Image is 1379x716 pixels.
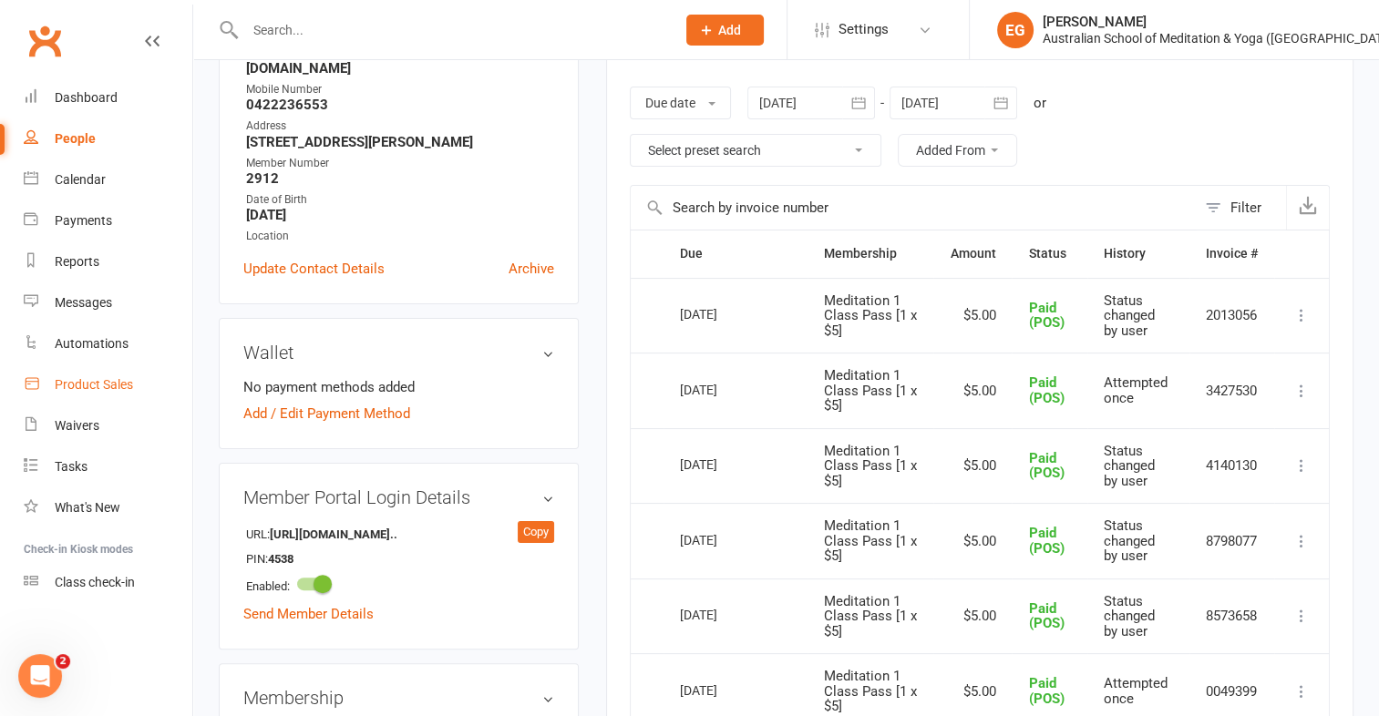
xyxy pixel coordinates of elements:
div: EG [997,12,1034,48]
span: Meditation 1 Class Pass [1 x $5] [824,517,917,564]
a: Update Contact Details [243,258,385,280]
strong: [PERSON_NAME][EMAIL_ADDRESS][DOMAIN_NAME] [246,44,554,77]
span: Status changed by user [1104,593,1155,639]
td: 8798077 [1189,503,1274,578]
div: What's New [55,500,120,515]
div: Filter [1230,197,1261,219]
button: Due date [630,87,731,119]
div: Mobile Number [246,81,554,98]
td: $5.00 [933,578,1012,654]
span: Meditation 1 Class Pass [1 x $5] [824,593,917,639]
button: Filter [1196,186,1286,230]
div: Location [246,228,554,245]
span: Paid (POS) [1028,525,1064,557]
div: [DATE] [680,450,764,478]
div: Messages [55,295,112,310]
span: Paid (POS) [1028,600,1064,632]
span: Status changed by user [1104,517,1155,564]
strong: [URL][DOMAIN_NAME].. [270,526,397,545]
span: Meditation 1 Class Pass [1 x $5] [824,367,917,414]
button: Added From [898,134,1017,167]
td: 3427530 [1189,353,1274,428]
div: or [1034,92,1046,114]
li: No payment methods added [243,376,554,398]
strong: 4538 [268,550,373,569]
div: People [55,131,96,146]
div: Payments [55,213,112,228]
th: Due [664,230,808,277]
strong: [DATE] [246,207,554,223]
li: Enabled: [243,570,554,598]
th: Membership [808,230,933,277]
h3: Wallet [243,343,554,363]
span: Settings [839,9,889,50]
a: Payments [24,200,192,241]
td: 4140130 [1189,428,1274,504]
a: Tasks [24,446,192,487]
a: Calendar [24,159,192,200]
input: Search... [240,17,663,43]
a: Add / Edit Payment Method [243,403,410,424]
iframe: Intercom live chat [18,654,62,698]
div: Reports [55,254,99,269]
div: [DATE] [680,676,764,704]
strong: 0422236553 [246,97,554,113]
div: Date of Birth [246,191,554,209]
span: Status changed by user [1104,292,1155,339]
a: Dashboard [24,77,192,118]
a: Clubworx [22,18,67,64]
div: Member Number [246,155,554,172]
a: Automations [24,323,192,364]
div: [DATE] [680,526,764,554]
span: Paid (POS) [1028,675,1064,707]
span: Paid (POS) [1028,300,1064,332]
span: Meditation 1 Class Pass [1 x $5] [824,443,917,489]
span: Attempted once [1104,675,1168,707]
div: Copy [518,521,554,543]
strong: 2912 [246,170,554,187]
span: Meditation 1 Class Pass [1 x $5] [824,668,917,714]
span: Meditation 1 Class Pass [1 x $5] [824,292,917,339]
div: Class check-in [55,575,135,589]
div: Address [246,118,554,135]
div: Automations [55,336,129,351]
div: Product Sales [55,377,133,392]
button: Add [686,15,764,46]
h3: Membership [243,688,554,708]
a: Product Sales [24,364,192,405]
h3: Member Portal Login Details [243,487,554,507]
div: [DATE] [680,375,764,404]
span: Add [718,23,741,37]
a: People [24,118,192,159]
td: 8573658 [1189,578,1274,654]
td: $5.00 [933,278,1012,353]
th: History [1087,230,1189,277]
td: $5.00 [933,503,1012,578]
li: PIN: [243,546,554,571]
div: [DATE] [680,600,764,629]
th: Status [1012,230,1086,277]
span: Attempted once [1104,374,1168,406]
th: Amount [933,230,1012,277]
div: [DATE] [680,300,764,328]
td: 2013056 [1189,278,1274,353]
span: 2 [56,654,70,669]
span: Status changed by user [1104,443,1155,489]
a: Messages [24,282,192,323]
a: Send Member Details [243,606,374,622]
td: $5.00 [933,353,1012,428]
a: Class kiosk mode [24,562,192,603]
a: Archive [509,258,554,280]
span: Paid (POS) [1028,450,1064,482]
th: Invoice # [1189,230,1274,277]
input: Search by invoice number [631,186,1196,230]
div: Tasks [55,459,87,474]
div: Waivers [55,418,99,433]
div: Dashboard [55,90,118,105]
a: Reports [24,241,192,282]
a: Waivers [24,405,192,446]
strong: [STREET_ADDRESS][PERSON_NAME] [246,134,554,150]
div: Calendar [55,172,106,187]
li: URL: [243,521,554,547]
span: Paid (POS) [1028,374,1064,406]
